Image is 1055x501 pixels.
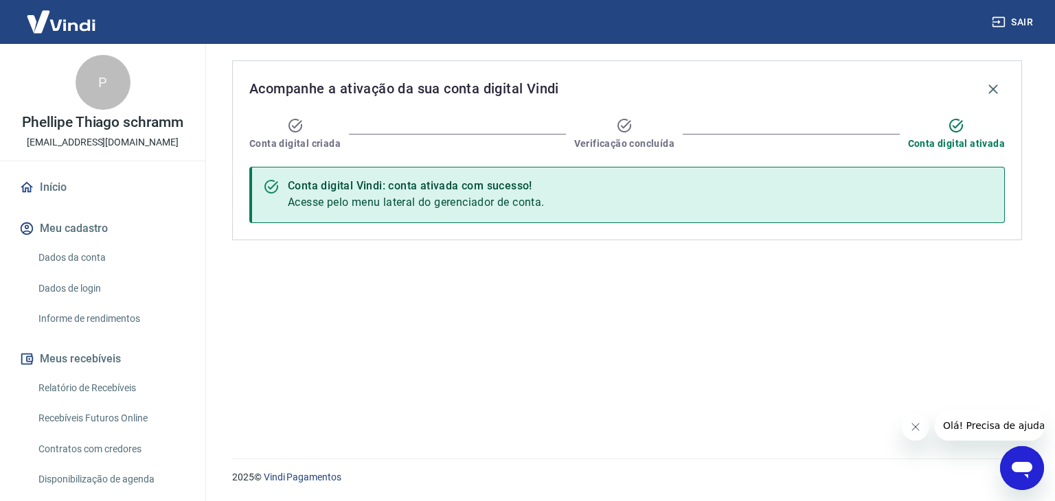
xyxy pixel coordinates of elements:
[935,410,1044,441] iframe: Mensagem da empresa
[16,213,189,244] button: Meu cadastro
[16,344,189,374] button: Meus recebíveis
[33,275,189,303] a: Dados de login
[288,196,545,209] span: Acesse pelo menu lateral do gerenciador de conta.
[33,404,189,432] a: Recebíveis Futuros Online
[33,244,189,272] a: Dados da conta
[264,471,341,482] a: Vindi Pagamentos
[908,137,1005,150] span: Conta digital ativada
[902,413,929,441] iframe: Fechar mensagem
[76,55,131,110] div: P
[989,10,1039,35] button: Sair
[22,115,183,130] p: Phellipe Thiago schramm
[33,374,189,402] a: Relatório de Recebíveis
[232,470,1022,485] p: 2025 ©
[574,137,674,150] span: Verificação concluída
[27,135,179,150] p: [EMAIL_ADDRESS][DOMAIN_NAME]
[249,137,341,150] span: Conta digital criada
[249,78,559,100] span: Acompanhe a ativação da sua conta digital Vindi
[16,1,106,43] img: Vindi
[33,465,189,493] a: Disponibilização de agenda
[8,10,115,21] span: Olá! Precisa de ajuda?
[288,178,545,194] div: Conta digital Vindi: conta ativada com sucesso!
[33,435,189,463] a: Contratos com credores
[16,172,189,202] a: Início
[33,305,189,333] a: Informe de rendimentos
[1000,446,1044,490] iframe: Botão para abrir a janela de mensagens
